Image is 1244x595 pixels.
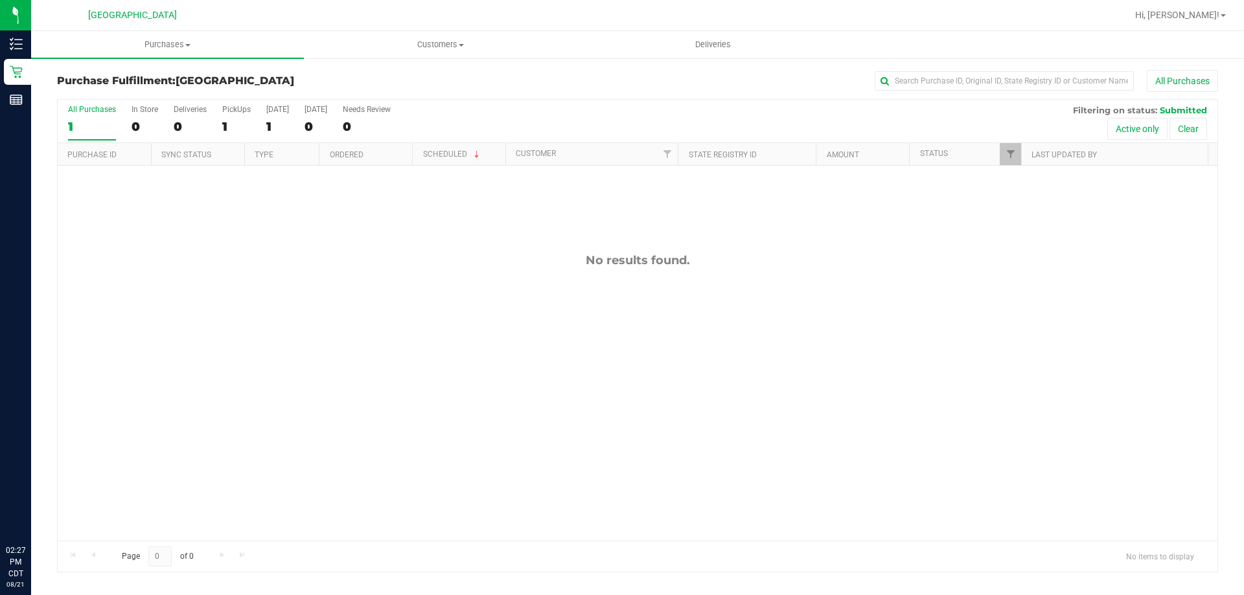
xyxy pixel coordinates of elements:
a: Last Updated By [1031,150,1097,159]
div: All Purchases [68,105,116,114]
input: Search Purchase ID, Original ID, State Registry ID or Customer Name... [875,71,1134,91]
a: State Registry ID [689,150,757,159]
span: Deliveries [678,39,748,51]
a: Status [920,149,948,158]
h3: Purchase Fulfillment: [57,75,444,87]
div: 0 [305,119,327,134]
a: Ordered [330,150,363,159]
div: In Store [132,105,158,114]
a: Purchases [31,31,304,58]
a: Filter [656,143,678,165]
a: Scheduled [423,150,482,159]
a: Amount [827,150,859,159]
inline-svg: Reports [10,93,23,106]
span: Page of 0 [111,546,204,567]
a: Sync Status [161,150,211,159]
div: 0 [132,119,158,134]
span: Submitted [1160,105,1207,115]
inline-svg: Retail [10,65,23,78]
div: Deliveries [174,105,207,114]
button: Active only [1107,118,1168,140]
div: PickUps [222,105,251,114]
div: [DATE] [305,105,327,114]
span: No items to display [1116,546,1204,566]
button: All Purchases [1147,70,1218,92]
p: 02:27 PM CDT [6,544,25,579]
div: 0 [174,119,207,134]
button: Clear [1169,118,1207,140]
span: Filtering on status: [1073,105,1157,115]
div: No results found. [58,253,1217,267]
span: Purchases [31,39,304,51]
div: 1 [222,119,251,134]
div: 1 [68,119,116,134]
p: 08/21 [6,579,25,589]
div: 0 [343,119,391,134]
a: Type [255,150,273,159]
inline-svg: Inventory [10,38,23,51]
div: Needs Review [343,105,391,114]
a: Filter [1000,143,1021,165]
span: [GEOGRAPHIC_DATA] [88,10,177,21]
span: Hi, [PERSON_NAME]! [1135,10,1219,20]
a: Purchase ID [67,150,117,159]
a: Customer [516,149,556,158]
span: [GEOGRAPHIC_DATA] [176,74,294,87]
span: Customers [305,39,576,51]
div: 1 [266,119,289,134]
div: [DATE] [266,105,289,114]
a: Deliveries [577,31,849,58]
iframe: Resource center [13,491,52,530]
a: Customers [304,31,577,58]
